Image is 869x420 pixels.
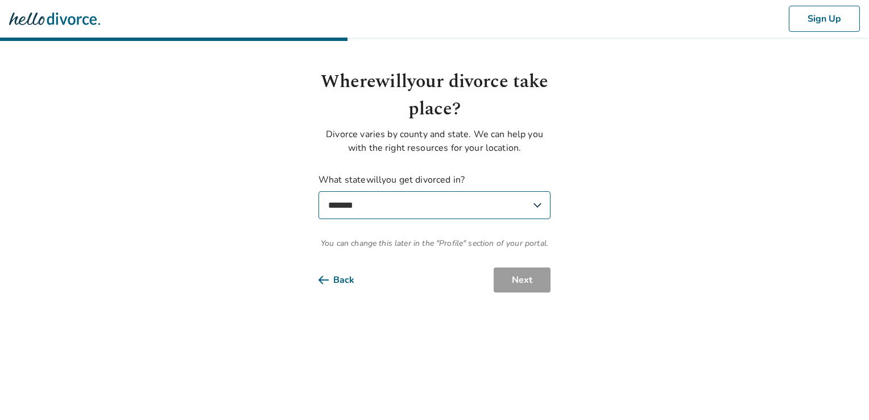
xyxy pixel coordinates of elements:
img: Hello Divorce Logo [9,7,100,30]
p: Divorce varies by county and state. We can help you with the right resources for your location. [318,127,551,155]
button: Back [318,267,373,293]
iframe: Chat Widget [812,365,869,420]
button: Sign Up [789,6,860,32]
h1: Where will your divorce take place? [318,68,551,123]
select: What statewillyou get divorced in? [318,191,551,219]
button: Next [494,267,551,293]
span: You can change this later in the "Profile" section of your portal. [318,237,551,249]
label: What state will you get divorced in? [318,173,551,219]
